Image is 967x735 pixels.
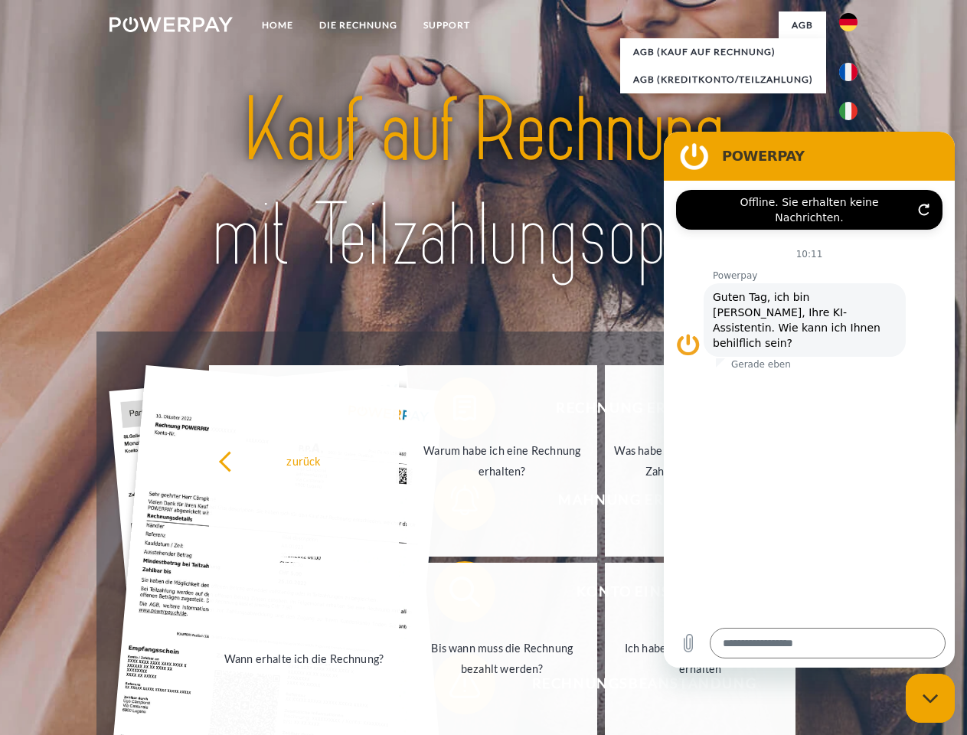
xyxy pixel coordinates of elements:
a: SUPPORT [410,11,483,39]
img: title-powerpay_de.svg [146,73,821,293]
a: DIE RECHNUNG [306,11,410,39]
iframe: Schaltfläche zum Öffnen des Messaging-Fensters; Konversation läuft [906,674,955,723]
iframe: Messaging-Fenster [664,132,955,668]
a: AGB (Kauf auf Rechnung) [620,38,826,66]
div: zurück [218,450,390,471]
div: Wann erhalte ich die Rechnung? [218,648,390,668]
img: logo-powerpay-white.svg [109,17,233,32]
a: AGB (Kreditkonto/Teilzahlung) [620,66,826,93]
a: Home [249,11,306,39]
img: it [839,102,858,120]
a: Was habe ich noch offen, ist meine Zahlung eingegangen? [605,365,795,557]
div: Was habe ich noch offen, ist meine Zahlung eingegangen? [614,440,786,482]
a: agb [779,11,826,39]
div: Bis wann muss die Rechnung bezahlt werden? [416,638,588,679]
img: fr [839,63,858,81]
div: Warum habe ich eine Rechnung erhalten? [416,440,588,482]
div: Ich habe nur eine Teillieferung erhalten [614,638,786,679]
img: de [839,13,858,31]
